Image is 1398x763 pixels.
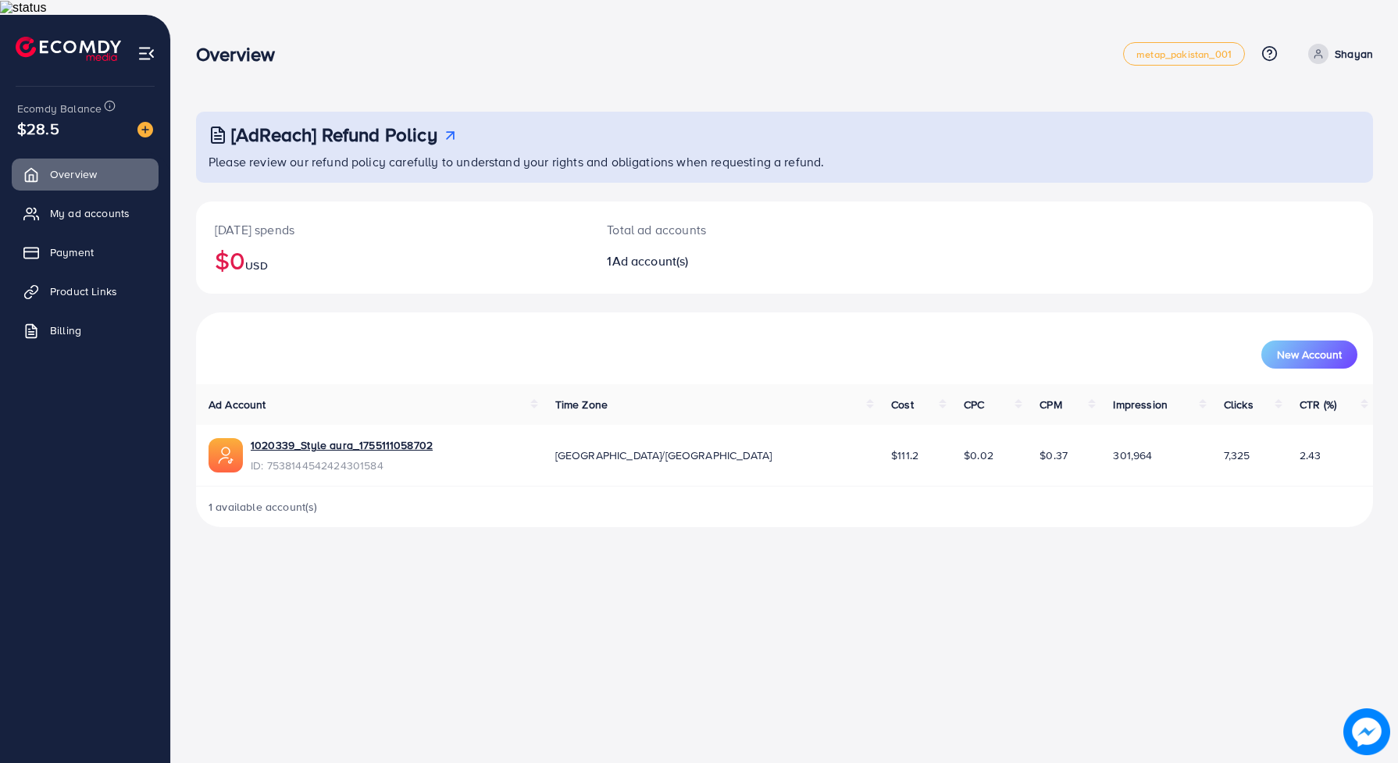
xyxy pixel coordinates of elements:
span: Product Links [50,283,117,299]
button: New Account [1261,340,1357,369]
a: Payment [12,237,159,268]
p: Total ad accounts [607,220,864,239]
p: Please review our refund policy carefully to understand your rights and obligations when requesti... [209,152,1364,171]
span: 301,964 [1113,447,1152,463]
span: CTR (%) [1300,397,1336,412]
span: Impression [1113,397,1168,412]
span: $0.37 [1040,447,1068,463]
h3: [AdReach] Refund Policy [231,123,437,146]
a: My ad accounts [12,198,159,229]
span: CPM [1040,397,1061,412]
span: New Account [1277,349,1342,360]
h2: 1 [607,254,864,269]
a: metap_pakistan_001 [1123,42,1245,66]
span: 2.43 [1300,447,1321,463]
span: USD [245,258,267,273]
img: image [137,122,153,137]
span: Ad account(s) [612,252,689,269]
img: menu [137,45,155,62]
span: $0.02 [964,447,993,463]
span: Cost [891,397,914,412]
a: Billing [12,315,159,346]
a: Overview [12,159,159,190]
span: Time Zone [555,397,608,412]
span: [GEOGRAPHIC_DATA]/[GEOGRAPHIC_DATA] [555,447,772,463]
span: 7,325 [1224,447,1250,463]
span: Clicks [1224,397,1254,412]
span: $28.5 [17,117,59,140]
span: $111.2 [891,447,918,463]
span: ID: 7538144542424301584 [251,458,433,473]
span: Billing [50,323,81,338]
img: image [1345,710,1389,754]
span: Ad Account [209,397,266,412]
a: 1020339_Style aura_1755111058702 [251,437,433,453]
span: Ecomdy Balance [17,101,102,116]
h2: $0 [215,245,569,275]
span: Payment [50,244,94,260]
a: Shayan [1302,44,1373,64]
p: [DATE] spends [215,220,569,239]
a: Product Links [12,276,159,307]
span: metap_pakistan_001 [1136,49,1232,59]
p: Shayan [1335,45,1373,63]
img: logo [16,37,121,61]
span: My ad accounts [50,205,130,221]
span: Overview [50,166,97,182]
span: CPC [964,397,984,412]
img: ic-ads-acc.e4c84228.svg [209,438,243,472]
h3: Overview [196,43,287,66]
span: 1 available account(s) [209,499,318,515]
